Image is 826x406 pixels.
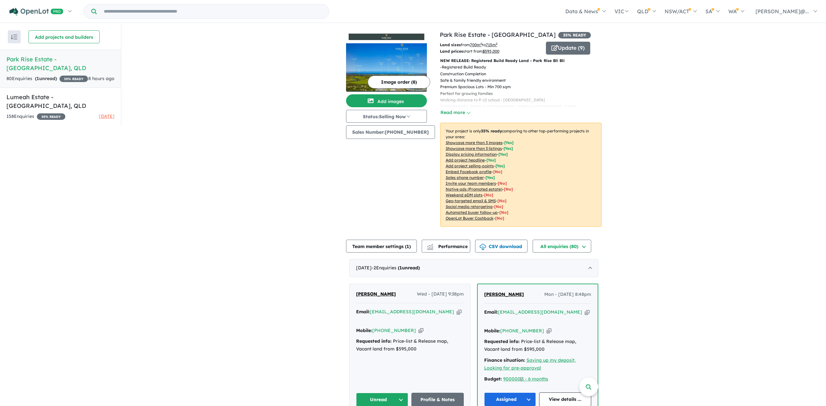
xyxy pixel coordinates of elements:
span: to [482,42,497,47]
span: 1 [399,265,402,271]
u: Weekend eDM slots [446,193,483,197]
img: download icon [480,244,486,250]
span: 1 [37,76,39,81]
b: Land prices [440,49,463,54]
a: [EMAIL_ADDRESS][DOMAIN_NAME] [498,309,582,315]
span: [No] [495,216,504,221]
span: [ Yes ] [504,140,514,145]
button: Add images [346,94,427,107]
p: Your project is only comparing to other top-performing projects in your area: - - - - - - - - - -... [440,123,602,227]
b: Land sizes [440,42,461,47]
span: [ Yes ] [504,146,513,151]
button: All enquiries (80) [533,240,591,253]
a: [PHONE_NUMBER] [372,328,416,333]
strong: Requested info: [484,338,520,344]
a: 900000 [503,376,520,382]
h5: Lumeah Estate - [GEOGRAPHIC_DATA] , QLD [6,93,114,110]
u: Geo-targeted email & SMS [446,198,496,203]
span: [DATE] [99,113,114,119]
strong: Mobile: [356,328,372,333]
span: 1 [407,244,409,249]
div: [DATE] [349,259,598,277]
span: 35 % READY [37,113,65,120]
span: [ Yes ] [485,175,495,180]
button: Team member settings (1) [346,240,417,253]
span: [No] [494,204,503,209]
u: 715 m [486,42,497,47]
p: - Registered Build Ready Construction Completion Safe & family friendly environment Premium Spaci... [440,64,607,130]
sup: 2 [480,42,482,46]
img: Park Rise Estate - Bli Bli Logo [349,34,424,40]
u: Showcase more than 3 images [446,140,503,145]
img: line-chart.svg [427,244,433,247]
div: Price-list & Release map, Vacant land from $595,000 [356,338,464,353]
span: 35 % READY [558,32,591,38]
button: Update (9) [546,42,590,55]
a: 3 - 6 months [521,376,548,382]
strong: Finance situation: [484,357,525,363]
span: [No] [484,193,493,197]
strong: Budget: [484,376,502,382]
button: Status:Selling Now [346,110,427,123]
h5: Park Rise Estate - [GEOGRAPHIC_DATA] , QLD [6,55,114,72]
u: Add project headline [446,158,485,162]
strong: Requested info: [356,338,392,344]
p: from [440,42,541,48]
span: [No] [504,187,513,192]
button: Copy [547,328,551,334]
p: NEW RELEASE: Registered Build Ready Land - Park Rise Bli Bli [440,57,602,64]
span: [ No ] [498,181,507,186]
a: Park Rise Estate - Bli Bli LogoPark Rise Estate - Bli Bli [346,30,427,92]
div: Price-list & Release map, Vacant land from $595,000 [484,338,591,353]
u: Invite your team members [446,181,496,186]
span: [No] [499,210,508,215]
u: 700 m [470,42,482,47]
a: [EMAIL_ADDRESS][DOMAIN_NAME] [370,309,454,315]
u: Add project selling-points [446,163,494,168]
button: Copy [457,308,462,315]
strong: Email: [484,309,498,315]
span: Wed - [DATE] 9:38pm [417,290,464,298]
span: [ Yes ] [486,158,496,162]
span: [PERSON_NAME] [356,291,396,297]
button: Image order (8) [368,76,430,88]
u: Sales phone number [446,175,484,180]
span: [ Yes ] [495,163,505,168]
b: 35 % ready [481,129,502,133]
strong: ( unread) [398,265,420,271]
button: Copy [585,309,590,316]
strong: Email: [356,309,370,315]
strong: Mobile: [484,328,500,334]
button: Add projects and builders [28,30,100,43]
strong: ( unread) [35,76,57,81]
div: | [484,375,591,383]
button: Sales Number:[PHONE_NUMBER] [346,125,435,139]
a: [PHONE_NUMBER] [500,328,544,334]
img: sort.svg [11,35,17,39]
div: 80 Enquir ies [6,75,88,83]
span: - 2 Enquir ies [372,265,420,271]
a: Park Rise Estate - [GEOGRAPHIC_DATA] [440,31,556,38]
span: [ Yes ] [498,152,508,157]
a: [PERSON_NAME] [484,291,524,298]
u: $ 595,000 [483,49,499,54]
span: 8 hours ago [88,76,114,81]
u: Social media retargeting [446,204,493,209]
sup: 2 [496,42,497,46]
input: Try estate name, suburb, builder or developer [98,5,328,18]
a: Saving up my deposit, Looking for pre-approval [484,357,576,371]
img: bar-chart.svg [427,246,433,250]
span: [PERSON_NAME] [484,291,524,297]
u: OpenLot Buyer Cashback [446,216,494,221]
div: 158 Enquir ies [6,113,65,120]
u: Embed Facebook profile [446,169,492,174]
img: Park Rise Estate - Bli Bli [346,43,427,92]
u: Display pricing information [446,152,497,157]
button: CSV download [475,240,527,253]
span: [ No ] [493,169,502,174]
span: Mon - [DATE] 8:48pm [544,291,591,298]
button: Read more [440,109,471,116]
a: [PERSON_NAME] [356,290,396,298]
